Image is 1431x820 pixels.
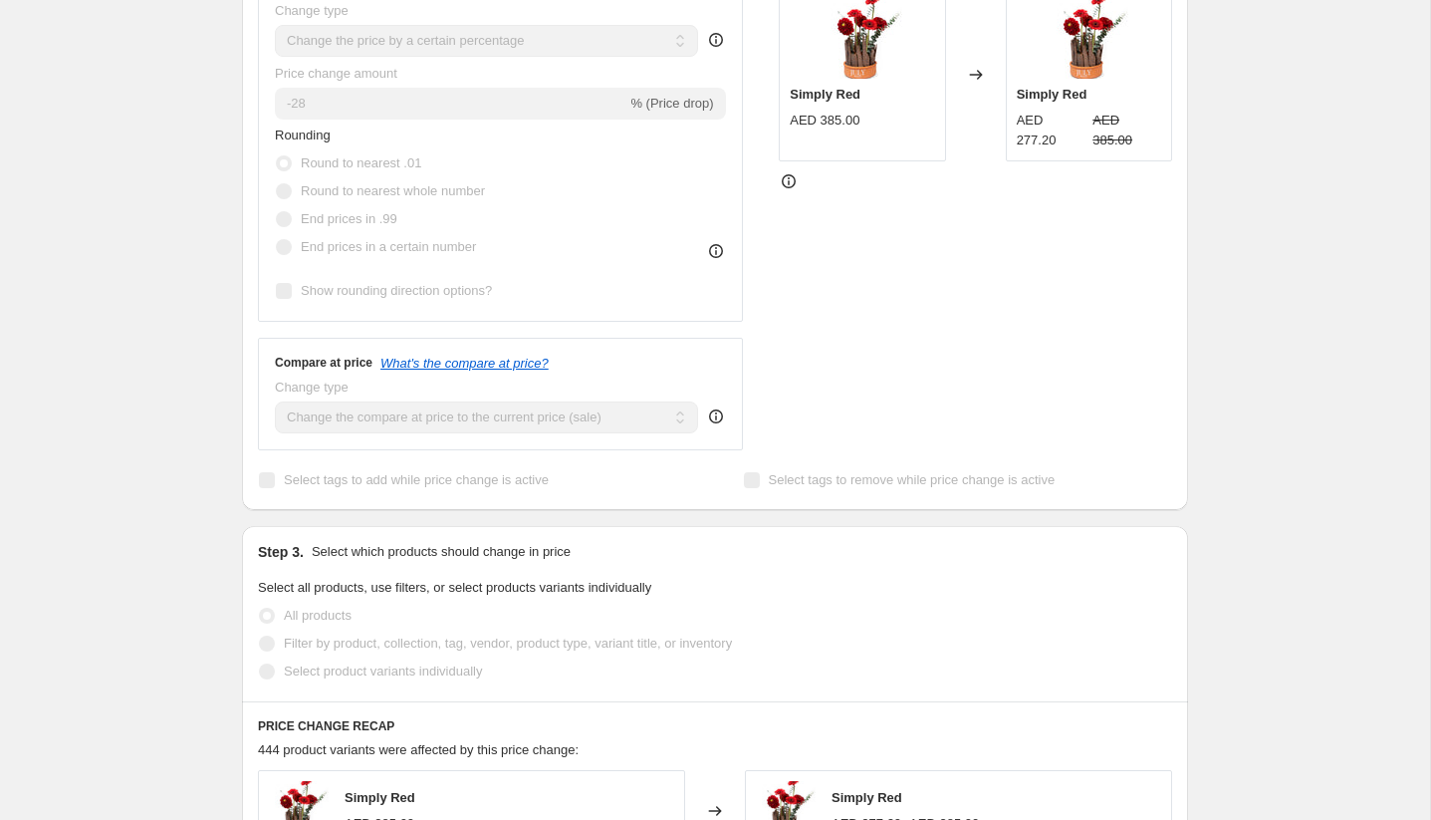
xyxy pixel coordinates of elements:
span: Select tags to add while price change is active [284,472,549,487]
span: Simply Red [790,87,860,102]
span: Price change amount [275,66,397,81]
span: Simply Red [345,790,415,805]
div: AED 277.20 [1017,111,1085,150]
input: -15 [275,88,626,120]
strike: AED 385.00 [1092,111,1161,150]
span: Select product variants individually [284,664,482,679]
span: All products [284,608,352,623]
span: Change type [275,380,349,395]
div: AED 385.00 [790,111,859,131]
span: Filter by product, collection, tag, vendor, product type, variant title, or inventory [284,636,732,651]
span: Round to nearest .01 [301,155,421,170]
span: Select all products, use filters, or select products variants individually [258,580,651,595]
h3: Compare at price [275,355,372,371]
span: Round to nearest whole number [301,183,485,198]
span: Show rounding direction options? [301,283,492,298]
span: Change type [275,3,349,18]
p: Select which products should change in price [312,542,571,562]
button: What's the compare at price? [380,356,549,371]
span: % (Price drop) [630,96,713,111]
h2: Step 3. [258,542,304,562]
div: help [706,407,726,426]
span: 444 product variants were affected by this price change: [258,742,579,757]
span: Select tags to remove while price change is active [769,472,1056,487]
span: Simply Red [832,790,902,805]
span: Rounding [275,128,331,142]
h6: PRICE CHANGE RECAP [258,718,1172,734]
span: Simply Red [1017,87,1087,102]
div: help [706,30,726,50]
span: End prices in a certain number [301,239,476,254]
span: End prices in .99 [301,211,397,226]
